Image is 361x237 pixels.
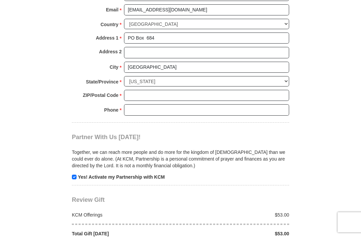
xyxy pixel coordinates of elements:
[96,33,119,43] strong: Address 1
[110,62,118,72] strong: City
[69,212,181,218] div: KCM Offerings
[104,105,119,115] strong: Phone
[72,134,141,140] span: Partner With Us [DATE]!
[72,149,289,169] p: Together, we can reach more people and do more for the kingdom of [DEMOGRAPHIC_DATA] than we coul...
[99,47,122,56] strong: Address 2
[72,196,105,203] span: Review Gift
[69,230,181,237] div: Total Gift [DATE]
[101,20,119,29] strong: Country
[180,230,293,237] div: $53.00
[86,77,118,86] strong: State/Province
[180,212,293,218] div: $53.00
[83,91,119,100] strong: ZIP/Postal Code
[78,174,165,180] strong: Yes! Activate my Partnership with KCM
[106,5,118,14] strong: Email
